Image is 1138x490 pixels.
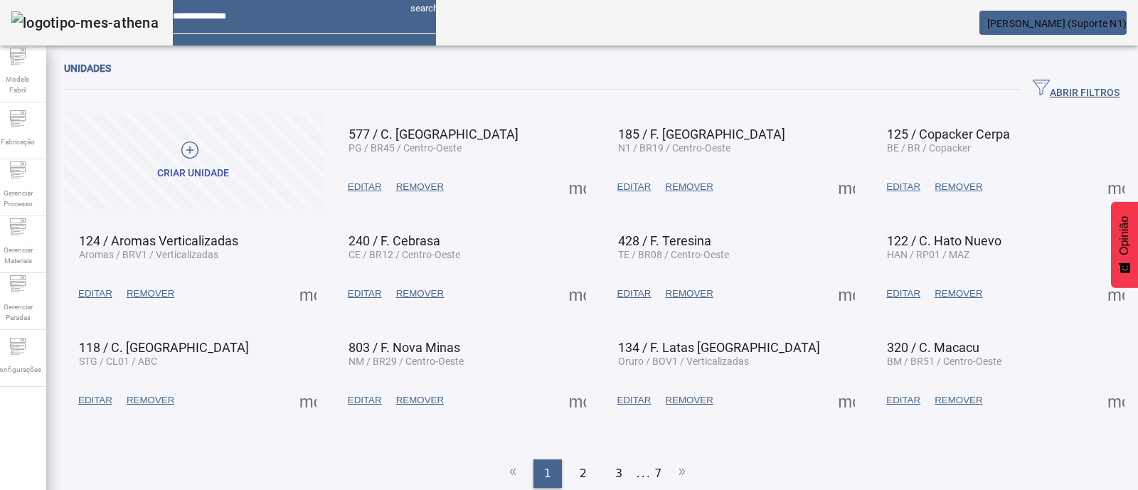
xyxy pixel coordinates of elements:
button: EDITAR [71,281,119,307]
span: 803 / F. Nova Minas [349,340,460,355]
li: 7 [654,459,661,488]
button: Mais [834,281,859,307]
span: 122 / C. Hato Nuevo [887,233,1001,248]
button: REMOVER [658,174,720,200]
span: BE / BR / Copacker [887,142,971,154]
span: REMOVER [127,287,174,301]
span: REMOVER [665,180,713,194]
button: EDITAR [610,281,659,307]
button: REMOVER [927,281,989,307]
button: REMOVER [658,281,720,307]
button: EDITAR [341,388,389,413]
span: EDITAR [617,393,652,408]
span: 320 / C. Macacu [887,340,979,355]
span: REMOVER [665,287,713,301]
span: REMOVER [935,180,982,194]
span: EDITAR [617,287,652,301]
span: EDITAR [348,287,382,301]
span: 118 / C. [GEOGRAPHIC_DATA] [79,340,249,355]
span: REMOVER [127,393,174,408]
span: REMOVER [665,393,713,408]
button: EDITAR [610,174,659,200]
button: Mais [1103,174,1129,200]
button: Mais [1103,281,1129,307]
span: EDITAR [348,180,382,194]
font: Unidades [64,63,111,74]
font: Gerenciar Paradas [4,303,33,321]
span: HAN / RP01 / MAZ [887,249,969,260]
span: REMOVER [935,287,982,301]
font: Criar unidade [157,167,229,179]
button: REMOVER [119,281,181,307]
button: Mais [565,174,590,200]
button: EDITAR [610,388,659,413]
font: Fabricação [1,138,35,146]
span: 134 / F. Latas [GEOGRAPHIC_DATA] [618,340,820,355]
span: EDITAR [78,287,112,301]
span: 2 [580,465,587,482]
font: Modelo Fabril [6,75,30,94]
button: EDITAR [879,281,927,307]
span: TE / BR08 / Centro-Oeste [618,249,729,260]
span: REMOVER [396,287,444,301]
font: [PERSON_NAME] (Suporte N1) [987,18,1127,29]
span: NM / BR29 / Centro-Oeste [349,356,464,367]
li: ... [637,459,651,488]
span: EDITAR [348,393,382,408]
span: Aromas / BRV1 / Verticalizadas [79,249,218,260]
button: ABRIR FILTROS [1021,77,1131,102]
span: REMOVER [935,393,982,408]
button: REMOVER [389,281,451,307]
span: 240 / F. Cebrasa [349,233,440,248]
span: STG / CL01 / ABC [79,356,157,367]
button: Criar unidade [64,113,323,209]
span: EDITAR [886,180,920,194]
span: CE / BR12 / Centro-Oeste [349,249,460,260]
button: REMOVER [389,174,451,200]
button: Mais [834,388,859,413]
button: EDITAR [341,281,389,307]
img: logotipo-mes-athena [11,11,159,34]
font: ABRIR FILTROS [1050,87,1120,98]
span: EDITAR [617,180,652,194]
span: EDITAR [886,287,920,301]
button: Mais [565,388,590,413]
span: 428 / F. Teresina [618,233,711,248]
span: PG / BR45 / Centro-Oeste [349,142,462,154]
font: Gerenciar Processo [4,189,33,208]
span: REMOVER [396,180,444,194]
button: EDITAR [879,174,927,200]
button: EDITAR [879,388,927,413]
button: EDITAR [341,174,389,200]
font: Gerenciar Materiais [4,246,33,265]
span: REMOVER [396,393,444,408]
span: 3 [615,465,622,482]
font: Opinião [1118,216,1130,255]
button: REMOVER [119,388,181,413]
button: Mais [295,281,321,307]
button: Mais [565,281,590,307]
button: REMOVER [658,388,720,413]
span: 124 / Aromas Verticalizadas [79,233,238,248]
button: EDITAR [71,388,119,413]
span: N1 / BR19 / Centro-Oeste [618,142,730,154]
span: 185 / F. [GEOGRAPHIC_DATA] [618,127,785,142]
button: Mais [295,388,321,413]
button: Mais [1103,388,1129,413]
span: Oruro / BOV1 / Verticalizadas [618,356,749,367]
span: EDITAR [78,393,112,408]
span: 125 / Copacker Cerpa [887,127,1010,142]
button: Mais [834,174,859,200]
button: REMOVER [389,388,451,413]
button: Feedback - Mostrar pesquisa [1111,202,1138,288]
button: REMOVER [927,388,989,413]
span: 577 / C. [GEOGRAPHIC_DATA] [349,127,519,142]
button: REMOVER [927,174,989,200]
span: EDITAR [886,393,920,408]
span: BM / BR51 / Centro-Oeste [887,356,1001,367]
